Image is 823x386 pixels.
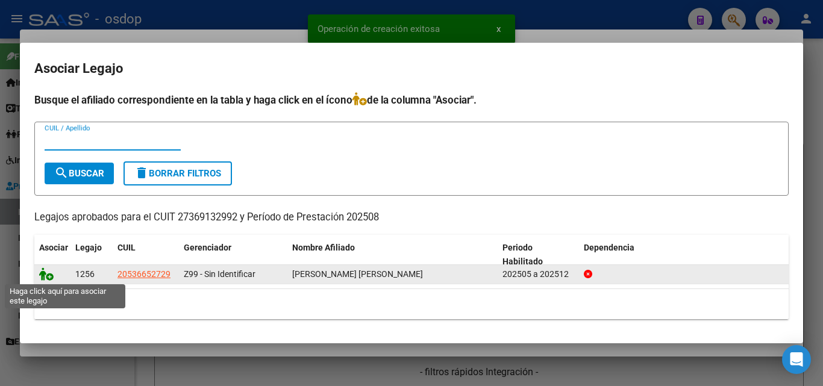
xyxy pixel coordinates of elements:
[75,269,95,279] span: 1256
[34,289,789,319] div: 1 registros
[70,235,113,275] datatable-header-cell: Legajo
[117,269,171,279] span: 20536652729
[498,235,579,275] datatable-header-cell: Periodo Habilitado
[34,235,70,275] datatable-header-cell: Asociar
[782,345,811,374] div: Open Intercom Messenger
[292,269,423,279] span: ARCE SANTIAGO MARTIN
[179,235,287,275] datatable-header-cell: Gerenciador
[45,163,114,184] button: Buscar
[584,243,634,252] span: Dependencia
[113,235,179,275] datatable-header-cell: CUIL
[34,210,789,225] p: Legajos aprobados para el CUIT 27369132992 y Período de Prestación 202508
[184,243,231,252] span: Gerenciador
[39,243,68,252] span: Asociar
[579,235,789,275] datatable-header-cell: Dependencia
[184,269,255,279] span: Z99 - Sin Identificar
[124,161,232,185] button: Borrar Filtros
[134,168,221,179] span: Borrar Filtros
[502,267,574,281] div: 202505 a 202512
[134,166,149,180] mat-icon: delete
[54,168,104,179] span: Buscar
[34,57,789,80] h2: Asociar Legajo
[502,243,543,266] span: Periodo Habilitado
[75,243,102,252] span: Legajo
[34,92,789,108] h4: Busque el afiliado correspondiente en la tabla y haga click en el ícono de la columna "Asociar".
[287,235,498,275] datatable-header-cell: Nombre Afiliado
[117,243,136,252] span: CUIL
[54,166,69,180] mat-icon: search
[292,243,355,252] span: Nombre Afiliado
